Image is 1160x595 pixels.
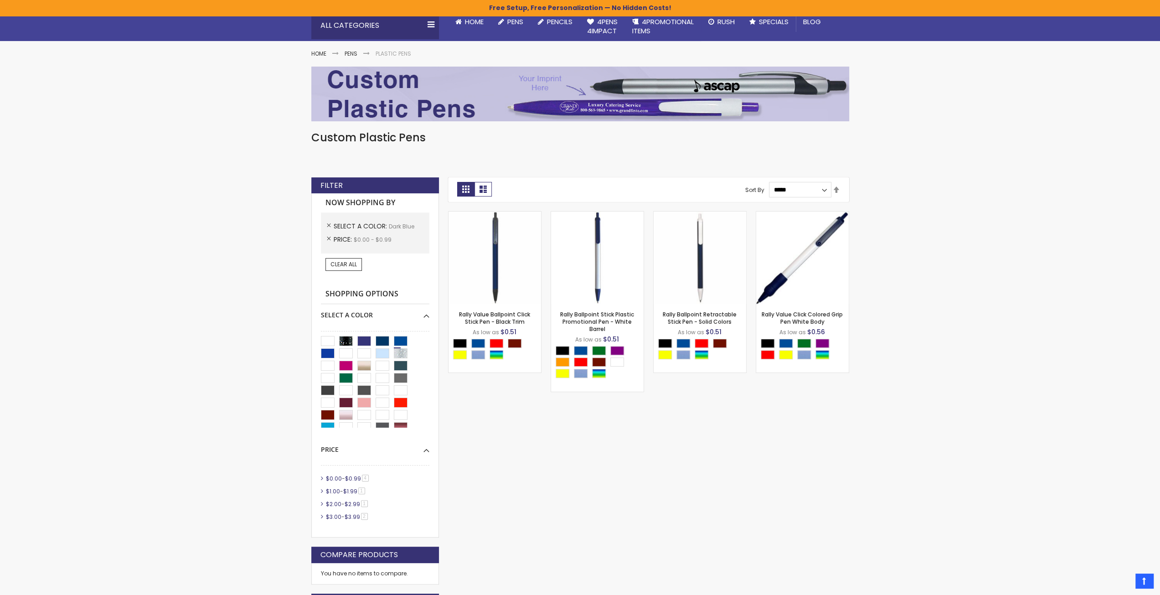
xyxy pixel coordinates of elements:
[345,50,357,57] a: Pens
[459,310,530,326] a: Rally Value Ballpoint Click Stick Pen - Black Trim
[490,350,503,359] div: Assorted
[320,550,398,560] strong: Compare Products
[625,12,701,41] a: 4PROMOTIONALITEMS
[717,17,735,26] span: Rush
[797,339,811,348] div: Green
[551,212,644,304] img: Rally Ballpoint Stick Plastic Promotional Pen - White Barrel-Dark Blue
[658,339,746,362] div: Select A Color
[807,327,825,336] span: $0.56
[654,212,746,304] img: Rally Ballpoint Retractable Stick Pen - Solid Colors-Dark Blue
[603,335,619,344] span: $0.51
[761,350,774,359] div: Red
[779,328,806,336] span: As low as
[324,500,371,508] a: $2.00-$2.991
[1135,574,1153,588] a: Top
[453,339,541,362] div: Select A Color
[311,563,439,585] div: You have no items to compare.
[695,350,708,359] div: Assorted
[465,17,484,26] span: Home
[762,310,843,326] a: Rally Value Click Colored Grip Pen White Body
[324,513,371,521] a: $3.00-$3.992
[376,50,411,57] strong: Plastic Pens
[658,350,672,359] div: Yellow
[592,369,606,378] div: Assorted
[345,500,360,508] span: $2.99
[453,350,467,359] div: Yellow
[706,327,722,336] span: $0.51
[361,513,368,520] span: 2
[354,236,392,243] span: $0.00 - $0.99
[592,357,606,367] div: Maroon
[334,222,389,231] span: Select A Color
[658,339,672,348] div: Black
[449,212,541,304] img: Rally Value Ballpoint Click Stick Pen - Black Trim-Dark Blue
[592,346,606,355] div: Green
[713,339,727,348] div: Maroon
[448,12,491,32] a: Home
[473,328,499,336] span: As low as
[761,339,849,362] div: Select A Color
[491,12,531,32] a: Pens
[796,12,828,32] a: Blog
[756,212,849,304] img: Rally Value Click Colored Grip Pen White Body-Dark Blue
[574,369,588,378] div: Pacific Blue
[311,50,326,57] a: Home
[334,235,354,244] span: Price
[551,211,644,219] a: Rally Ballpoint Stick Plastic Promotional Pen - White Barrel-Dark Blue
[358,487,365,494] span: 1
[759,17,789,26] span: Specials
[779,339,793,348] div: Dark Blue
[325,258,362,271] a: Clear All
[457,182,474,197] strong: Grid
[695,339,708,348] div: Red
[324,475,372,482] a: $0.00-$0.994
[330,260,357,268] span: Clear All
[345,513,360,521] span: $3.99
[803,17,821,26] span: Blog
[343,487,357,495] span: $1.99
[556,346,644,380] div: Select A Color
[556,369,569,378] div: Yellow
[326,475,342,482] span: $0.00
[560,310,634,333] a: Rally Ballpoint Stick Plastic Promotional Pen - White Barrel
[449,211,541,219] a: Rally Value Ballpoint Click Stick Pen - Black Trim-Dark Blue
[326,500,341,508] span: $2.00
[678,328,704,336] span: As low as
[507,17,523,26] span: Pens
[345,475,361,482] span: $0.99
[321,304,429,320] div: Select A Color
[490,339,503,348] div: Red
[321,285,429,304] strong: Shopping Options
[574,346,588,355] div: Dark Blue
[326,513,341,521] span: $3.00
[311,67,849,121] img: Plastic Pens
[756,211,849,219] a: Rally Value Click Colored Grip Pen White Body-Dark Blue
[779,350,793,359] div: Yellow
[311,130,849,145] h1: Custom Plastic Pens
[663,310,737,326] a: Rally Ballpoint Retractable Stick Pen - Solid Colors
[362,475,369,481] span: 4
[654,211,746,219] a: Rally Ballpoint Retractable Stick Pen - Solid Colors-Dark Blue
[547,17,572,26] span: Pencils
[361,500,368,507] span: 1
[556,346,569,355] div: Black
[556,357,569,367] div: Orange
[815,339,829,348] div: Purple
[761,339,774,348] div: Black
[324,487,368,495] a: $1.00-$1.991
[610,346,624,355] div: Purple
[574,357,588,367] div: Red
[531,12,580,32] a: Pencils
[580,12,625,41] a: 4Pens4impact
[508,339,521,348] div: Maroon
[453,339,467,348] div: Black
[701,12,742,32] a: Rush
[742,12,796,32] a: Specials
[745,186,764,193] label: Sort By
[321,193,429,212] strong: Now Shopping by
[587,17,618,36] span: 4Pens 4impact
[321,439,429,454] div: Price
[815,350,829,359] div: Assorted
[632,17,694,36] span: 4PROMOTIONAL ITEMS
[575,336,602,343] span: As low as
